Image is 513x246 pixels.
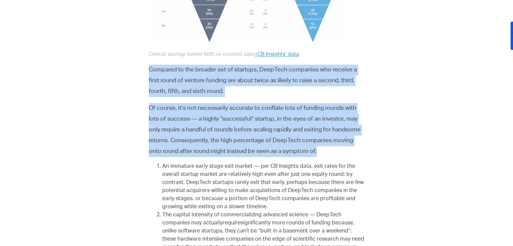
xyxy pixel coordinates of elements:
span: Overall startup funnel (left) re-created using [149,52,299,58]
a: undefined (opens in a new tab) [257,52,299,58]
p: Compared to the broader set of startups, DeepTech companies who receive a first round of venture ... [149,65,365,97]
em: require [223,221,240,226]
li: An immature early stage exit market — per CB Insights data, exit rates for the overall startup ma... [162,163,365,211]
p: Of course, it’s not necessarily accurate to conflate lots of funding rounds with lots of success ... [149,103,365,157]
